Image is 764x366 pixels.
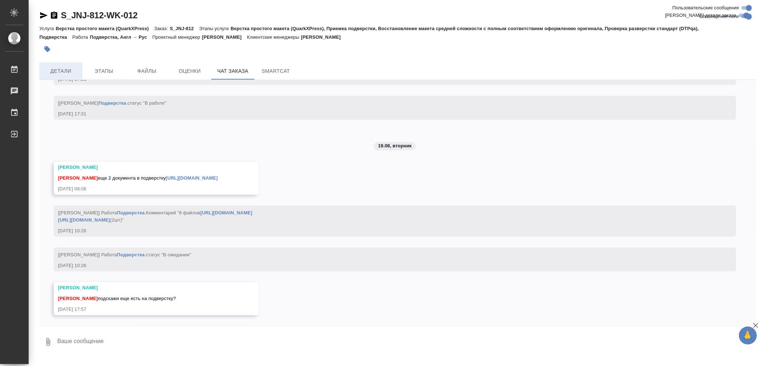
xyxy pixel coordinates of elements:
[166,175,218,181] a: [URL][DOMAIN_NAME]
[61,10,138,20] a: S_JNJ-812-WK-012
[699,13,739,20] span: Оповещения-логи
[665,12,736,19] span: [PERSON_NAME] детали заказа
[58,296,98,301] span: [PERSON_NAME]
[170,26,199,31] p: S_JNJ-812
[39,11,48,20] button: Скопировать ссылку для ЯМессенджера
[90,34,153,40] p: Подверстка, Англ → Рус
[154,26,170,31] p: Заказ:
[128,100,166,106] span: статус "В работе"
[742,328,754,343] span: 🙏
[72,34,90,40] p: Работа
[152,34,202,40] p: Проектный менеджер
[58,100,166,106] span: [[PERSON_NAME] .
[146,252,191,257] span: статус "В ожидании"
[301,34,346,40] p: [PERSON_NAME]
[130,67,164,76] span: Файлы
[56,26,154,31] p: Верстка простого макета (QuarkXPress)
[39,26,699,40] p: Верстка простого макета (QuarkXPress), Приемка подверстки, Восстановление макета средней сложност...
[58,306,234,313] div: [DATE] 17:57
[739,327,757,344] button: 🙏
[58,217,110,223] a: [URL][DOMAIN_NAME]
[58,284,234,291] div: [PERSON_NAME]
[58,227,711,234] div: [DATE] 10:26
[117,252,144,257] a: Подверстка
[200,210,252,215] a: [URL][DOMAIN_NAME]
[202,34,247,40] p: [PERSON_NAME]
[58,210,253,223] span: [[PERSON_NAME]] Работа .
[199,26,231,31] p: Этапы услуги
[39,26,56,31] p: Услуга
[216,67,250,76] span: Чат заказа
[44,67,78,76] span: Детали
[58,164,234,171] div: [PERSON_NAME]
[117,210,144,215] a: Подверстка
[87,67,121,76] span: Этапы
[58,110,711,118] div: [DATE] 17:31
[259,67,293,76] span: SmartCat
[173,67,207,76] span: Оценки
[39,41,55,57] button: Добавить тэг
[50,11,58,20] button: Скопировать ссылку
[58,175,98,181] span: [PERSON_NAME]
[58,185,234,192] div: [DATE] 08:06
[58,175,218,181] span: еще 2 документа в подверстку
[247,34,301,40] p: Клиентские менеджеры
[378,142,412,149] p: 19.08, вторник
[58,210,253,223] span: Комментарий "8 файлов (2шт)"
[58,296,176,301] span: подскажи еще есть на подверстку?
[58,252,191,257] span: [[PERSON_NAME]] Работа .
[672,4,739,11] span: Пользовательские сообщения
[98,100,126,106] a: Подверстка
[58,262,711,269] div: [DATE] 10:26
